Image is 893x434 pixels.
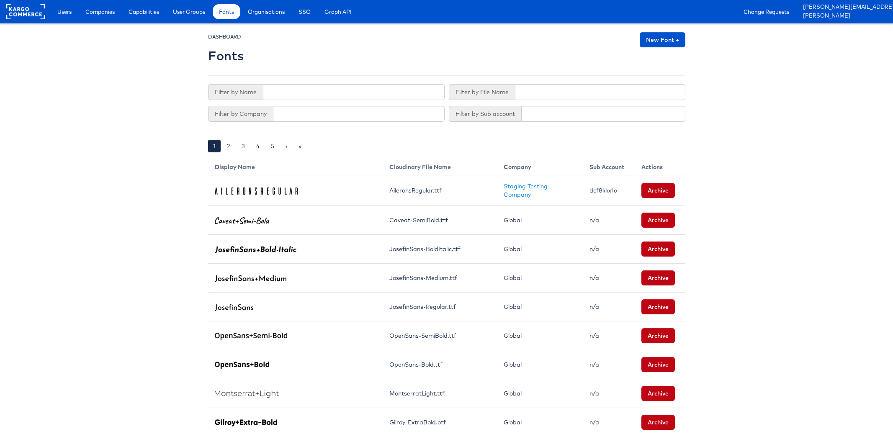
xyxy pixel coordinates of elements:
td: Global [497,264,583,293]
a: 1 [208,140,221,152]
button: Archive [641,183,675,198]
img: AileronsRegular [215,187,298,195]
a: SSO [292,4,317,19]
td: n/a [583,293,635,321]
td: MontserratLight.ttf [383,379,497,408]
td: AileronsRegular.ttf [383,175,497,206]
button: Archive [641,386,675,401]
a: Change Requests [737,4,795,19]
span: SSO [299,8,311,16]
td: OpenSans-SemiBold.ttf [383,321,497,350]
button: Archive [641,299,675,314]
a: › [281,140,292,152]
td: n/a [583,321,635,350]
td: n/a [583,264,635,293]
td: dcf8kkx1o [583,175,635,206]
td: Global [497,379,583,408]
span: Users [57,8,72,16]
th: Company [497,156,583,175]
span: Graph API [324,8,352,16]
td: OpenSans-Bold.ttf [383,350,497,379]
span: Filter by Sub account [449,106,521,122]
td: JosefinSans-Medium.ttf [383,264,497,293]
span: Organisations [248,8,285,16]
th: Sub Account [583,156,635,175]
span: Filter by Name [208,84,263,100]
th: Cloudinary File Name [383,156,497,175]
td: Global [497,293,583,321]
td: n/a [583,350,635,379]
span: Fonts [219,8,234,16]
button: Archive [641,415,675,430]
td: n/a [583,206,635,235]
a: 4 [251,140,265,152]
img: OpenSans Semi-Bold [215,333,287,340]
img: JosefinSans Medium [215,275,286,282]
td: Global [497,235,583,264]
span: User Groups [173,8,205,16]
a: [PERSON_NAME][EMAIL_ADDRESS][DOMAIN_NAME] [803,3,887,12]
img: Montserrat Light [215,390,279,398]
a: New Font + [640,32,685,47]
small: DASHBOARD [208,33,241,40]
td: Caveat-SemiBold.ttf [383,206,497,235]
a: Capabilities [122,4,165,19]
a: Organisations [242,4,291,19]
button: Archive [641,357,675,372]
span: Filter by File Name [449,84,515,100]
span: Capabilities [129,8,159,16]
td: Global [497,321,583,350]
h2: Fonts [208,49,244,63]
span: Filter by Company [208,106,273,122]
a: 5 [266,140,279,152]
span: Companies [85,8,115,16]
a: Companies [79,4,121,19]
button: Archive [641,270,675,285]
a: Fonts [213,4,240,19]
th: Actions [635,156,685,175]
a: » [293,140,306,152]
a: Graph API [318,4,358,19]
a: Users [51,4,78,19]
a: 2 [222,140,235,152]
a: User Groups [167,4,211,19]
img: Gilroy Extra-Bold [215,419,277,426]
button: Archive [641,328,675,343]
a: 3 [237,140,250,152]
td: n/a [583,379,635,408]
td: JosefinSans-Regular.ttf [383,293,497,321]
a: Staging Testing Company [504,182,548,198]
td: Global [497,350,583,379]
td: JosefinSans-BoldItalic.ttf [383,235,497,264]
img: JosefinSans [215,304,253,311]
a: [PERSON_NAME] [803,12,887,21]
img: Caveat Semi-Bold [215,217,269,224]
img: OpenSans Bold [215,362,269,369]
td: n/a [583,235,635,264]
td: Global [497,206,583,235]
button: Archive [641,213,675,228]
img: JosefinSans Bold-Italic [215,246,296,253]
th: Display Name [208,156,383,175]
button: Archive [641,241,675,257]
